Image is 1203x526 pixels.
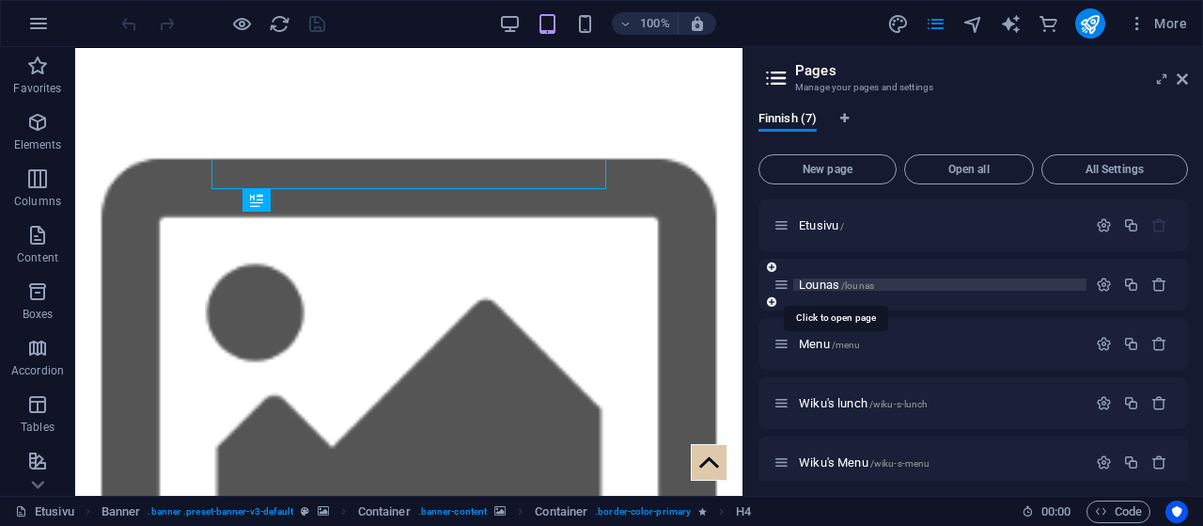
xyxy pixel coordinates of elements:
span: . border-color-primary [595,501,691,523]
nav: breadcrumb [102,501,752,523]
i: Design (Ctrl+Alt+Y) [887,13,909,35]
p: Columns [14,194,61,209]
p: Boxes [23,307,54,322]
a: Click to cancel selection. Double-click to open Pages [15,501,74,523]
div: Settings [1096,454,1112,470]
button: All Settings [1041,154,1188,184]
h6: Session time [1022,501,1071,523]
div: Wiku's lunch/wiku-s-lunch [793,397,1086,409]
h3: Manage your pages and settings [795,79,1150,96]
span: Click to select. Double-click to edit [535,501,587,523]
span: 00 00 [1041,501,1070,523]
button: Click here to leave preview mode and continue editing [230,12,253,35]
h6: 100% [640,12,670,35]
button: text_generator [1000,12,1023,35]
span: Finnish (7) [758,107,817,134]
div: Remove [1151,277,1167,293]
div: Remove [1151,454,1167,470]
p: Elements [14,137,62,152]
i: On resize automatically adjust zoom level to fit chosen device. [689,15,706,32]
i: AI Writer [1000,13,1022,35]
span: /wiku-s-menu [870,458,930,469]
button: Open all [904,154,1034,184]
span: Click to select. Double-click to edit [102,501,141,523]
i: This element contains a background [318,506,329,517]
div: Duplicate [1123,395,1139,411]
p: Accordion [11,363,64,378]
h2: Pages [795,62,1188,79]
button: publish [1075,8,1105,39]
span: New page [767,164,888,175]
div: Settings [1096,336,1112,352]
i: Publish [1079,13,1101,35]
button: navigator [962,12,985,35]
i: This element is a customizable preset [301,506,309,517]
i: Navigator [962,13,984,35]
i: Reload page [269,13,290,35]
span: / [840,221,844,231]
p: Tables [21,420,55,435]
i: Pages (Ctrl+Alt+S) [925,13,946,35]
div: The startpage cannot be deleted [1151,217,1167,233]
span: : [1055,504,1057,518]
span: /lounas [841,280,874,291]
button: design [887,12,910,35]
button: reload [268,12,290,35]
span: /menu [832,340,861,350]
span: Click to open page [799,455,930,470]
i: Element contains an animation [698,506,707,517]
div: Duplicate [1123,336,1139,352]
button: commerce [1038,12,1060,35]
div: Wiku's Menu/wiku-s-menu [793,456,1086,469]
span: . banner-content [418,501,487,523]
p: Favorites [13,81,61,96]
button: More [1120,8,1195,39]
div: Lounas/lounas [793,279,1086,291]
button: Code [1086,501,1150,523]
span: . banner .preset-banner-v3-default [148,501,293,523]
span: More [1128,14,1187,33]
span: All Settings [1050,164,1180,175]
div: Remove [1151,395,1167,411]
span: Click to open page [799,396,928,410]
button: pages [925,12,947,35]
button: New page [758,154,897,184]
span: Lounas [799,278,874,292]
div: Settings [1096,217,1112,233]
span: /wiku-s-lunch [869,399,929,409]
span: Click to open page [799,218,844,232]
button: Usercentrics [1165,501,1188,523]
div: Remove [1151,336,1167,352]
span: Click to select. Double-click to edit [358,501,411,523]
div: Settings [1096,395,1112,411]
span: Click to open page [799,337,860,351]
div: Duplicate [1123,277,1139,293]
i: Commerce [1038,13,1059,35]
div: Menu/menu [793,338,1086,350]
div: Duplicate [1123,217,1139,233]
div: Duplicate [1123,454,1139,470]
p: Content [17,250,58,265]
div: Language Tabs [758,111,1188,147]
span: Open all [913,164,1025,175]
button: 100% [612,12,679,35]
div: Settings [1096,277,1112,293]
span: Code [1095,501,1142,523]
div: Etusivu/ [793,219,1086,231]
i: This element contains a background [494,506,506,517]
span: Click to select. Double-click to edit [736,501,751,523]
